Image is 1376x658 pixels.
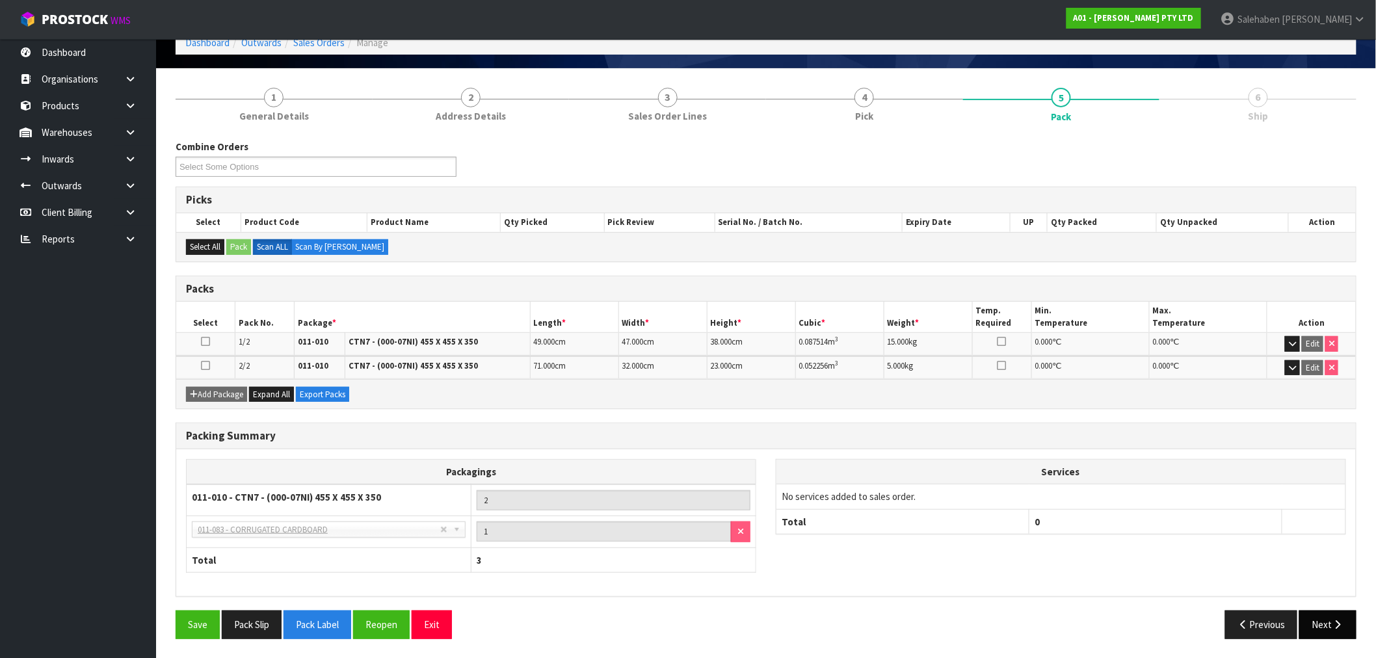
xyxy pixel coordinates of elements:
[795,333,884,356] td: m
[711,360,732,371] span: 23.000
[618,302,707,332] th: Width
[187,547,471,572] th: Total
[186,239,224,255] button: Select All
[884,356,972,379] td: kg
[461,88,481,107] span: 2
[367,213,501,231] th: Product Name
[530,356,618,379] td: cm
[284,611,351,638] button: Pack Label
[776,484,1345,509] td: No services added to sales order.
[1052,88,1071,107] span: 5
[888,360,905,371] span: 5.000
[349,336,478,347] strong: CTN7 - (000-07NI) 455 X 455 X 350
[291,239,388,255] label: Scan By [PERSON_NAME]
[530,302,618,332] th: Length
[1035,516,1040,528] span: 0
[1035,336,1053,347] span: 0.000
[1299,611,1356,638] button: Next
[1237,13,1280,25] span: Salehaben
[1249,88,1268,107] span: 6
[185,36,230,49] a: Dashboard
[658,88,678,107] span: 3
[604,213,715,231] th: Pick Review
[884,333,972,356] td: kg
[186,430,1346,442] h3: Packing Summary
[436,109,506,123] span: Address Details
[628,109,707,123] span: Sales Order Lines
[1031,333,1149,356] td: ℃
[1149,356,1267,379] td: ℃
[186,194,1346,206] h3: Picks
[799,336,828,347] span: 0.087514
[501,213,605,231] th: Qty Picked
[264,88,284,107] span: 1
[349,360,478,371] strong: CTN7 - (000-07NI) 455 X 455 X 350
[836,359,839,367] sup: 3
[1302,360,1323,376] button: Edit
[618,356,707,379] td: cm
[186,387,247,402] button: Add Package
[186,283,1346,295] h3: Packs
[534,360,555,371] span: 71.000
[1048,213,1157,231] th: Qty Packed
[618,333,707,356] td: cm
[1157,213,1289,231] th: Qty Unpacked
[176,130,1356,649] span: Pack
[253,389,290,400] span: Expand All
[249,387,294,402] button: Expand All
[534,336,555,347] span: 49.000
[1282,13,1352,25] span: [PERSON_NAME]
[1035,360,1053,371] span: 0.000
[884,302,972,332] th: Weight
[353,611,410,638] button: Reopen
[1302,336,1323,352] button: Edit
[622,360,644,371] span: 32.000
[795,356,884,379] td: m
[1153,336,1171,347] span: 0.000
[1153,360,1171,371] span: 0.000
[187,460,756,485] th: Packagings
[296,387,349,402] button: Export Packs
[241,36,282,49] a: Outwards
[1248,109,1268,123] span: Ship
[1149,302,1267,332] th: Max. Temperature
[1066,8,1201,29] a: A01 - [PERSON_NAME] PTY LTD
[176,302,235,332] th: Select
[239,360,250,371] span: 2/2
[298,360,328,371] strong: 011-010
[239,109,309,123] span: General Details
[707,302,795,332] th: Height
[198,522,440,538] span: 011-083 - CORRUGATED CARDBOARD
[235,302,295,332] th: Pack No.
[477,554,482,566] span: 3
[1074,12,1194,23] strong: A01 - [PERSON_NAME] PTY LTD
[795,302,884,332] th: Cubic
[298,336,328,347] strong: 011-010
[1149,333,1267,356] td: ℃
[622,336,644,347] span: 47.000
[903,213,1011,231] th: Expiry Date
[836,335,839,343] sup: 3
[776,509,1029,534] th: Total
[192,491,381,503] strong: 011-010 - CTN7 - (000-07NI) 455 X 455 X 350
[776,460,1345,484] th: Services
[1031,356,1149,379] td: ℃
[855,109,873,123] span: Pick
[888,336,909,347] span: 15.000
[711,336,732,347] span: 38.000
[356,36,388,49] span: Manage
[176,611,220,638] button: Save
[799,360,828,371] span: 0.052256
[42,11,108,28] span: ProStock
[241,213,367,231] th: Product Code
[1289,213,1356,231] th: Action
[293,36,345,49] a: Sales Orders
[1031,302,1149,332] th: Min. Temperature
[294,302,530,332] th: Package
[972,302,1031,332] th: Temp. Required
[176,213,241,231] th: Select
[253,239,292,255] label: Scan ALL
[1011,213,1048,231] th: UP
[530,333,618,356] td: cm
[111,14,131,27] small: WMS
